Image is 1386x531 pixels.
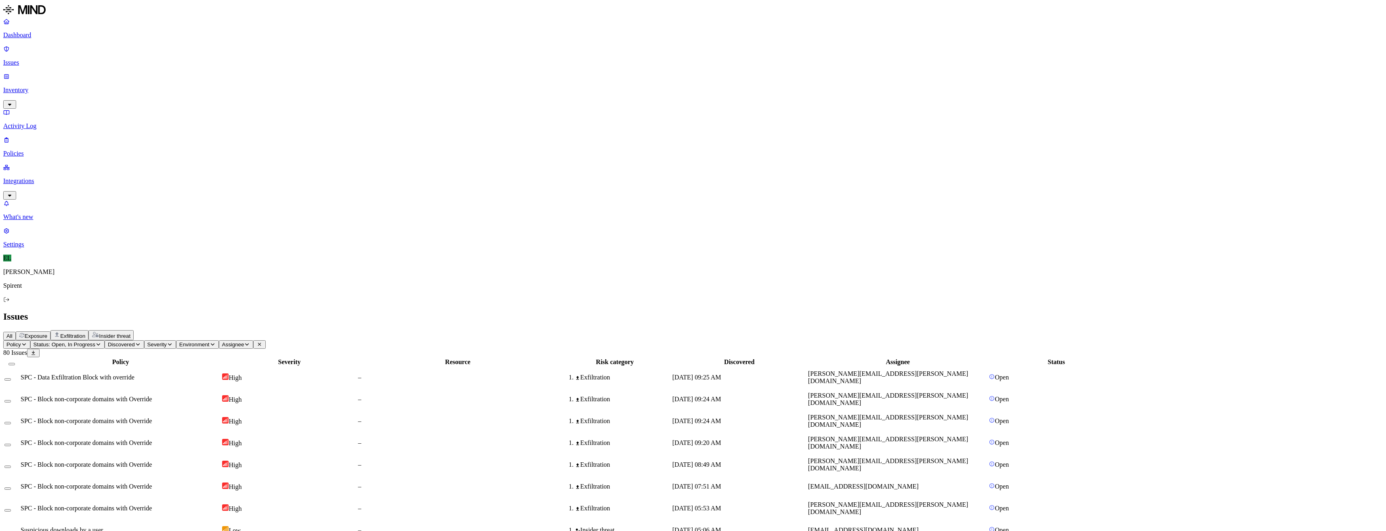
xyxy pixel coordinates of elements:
span: – [358,374,361,381]
span: [DATE] 09:20 AM [672,439,721,446]
span: [DATE] 07:51 AM [672,483,721,490]
div: Risk category [559,358,670,366]
img: severity-high.svg [222,504,229,511]
span: – [358,461,361,468]
span: Exfiltration [60,333,85,339]
span: Open [995,374,1009,381]
button: Select row [4,444,11,446]
div: Exfiltration [575,505,670,512]
a: Activity Log [3,109,1383,130]
p: Settings [3,241,1383,248]
div: Exfiltration [575,461,670,468]
div: Severity [222,358,356,366]
span: SPC - Block non-corporate domains with Override [21,417,152,424]
span: Status: Open, In Progress [34,341,95,348]
button: Select row [4,422,11,424]
p: Dashboard [3,32,1383,39]
span: Open [995,461,1009,468]
span: [PERSON_NAME][EMAIL_ADDRESS][PERSON_NAME][DOMAIN_NAME] [808,457,968,472]
span: – [358,396,361,402]
img: severity-high.svg [222,417,229,424]
img: severity-high.svg [222,395,229,402]
img: MIND [3,3,46,16]
span: – [358,483,361,490]
span: Open [995,417,1009,424]
img: severity-high.svg [222,461,229,467]
div: Exfiltration [575,439,670,447]
button: Select all [8,363,15,365]
span: SPC - Block non-corporate domains with Override [21,505,152,512]
span: [PERSON_NAME][EMAIL_ADDRESS][PERSON_NAME][DOMAIN_NAME] [808,501,968,515]
span: SPC - Block non-corporate domains with Override [21,461,152,468]
img: status-open.svg [989,461,995,467]
span: EL [3,255,11,261]
span: High [229,374,241,381]
a: Settings [3,227,1383,248]
span: High [229,418,241,425]
span: [DATE] 09:24 AM [672,396,721,402]
span: SPC - Block non-corporate domains with Override [21,396,152,402]
h2: Issues [3,311,1383,322]
p: Inventory [3,86,1383,94]
span: 80 Issues [3,349,27,356]
img: severity-high.svg [222,439,229,445]
img: status-open.svg [989,374,995,379]
span: Severity [147,341,167,348]
span: [PERSON_NAME][EMAIL_ADDRESS][PERSON_NAME][DOMAIN_NAME] [808,436,968,450]
div: Exfiltration [575,483,670,490]
span: Open [995,396,1009,402]
span: SPC - Data Exfiltration Block with override [21,374,134,381]
img: status-open.svg [989,505,995,510]
span: All [6,333,13,339]
span: – [358,417,361,424]
span: High [229,440,241,447]
a: Dashboard [3,18,1383,39]
img: status-open.svg [989,439,995,445]
span: [DATE] 09:24 AM [672,417,721,424]
button: Select row [4,400,11,402]
span: [EMAIL_ADDRESS][DOMAIN_NAME] [808,483,919,490]
a: Inventory [3,73,1383,107]
span: [PERSON_NAME][EMAIL_ADDRESS][PERSON_NAME][DOMAIN_NAME] [808,414,968,428]
div: Resource [358,358,558,366]
a: MIND [3,3,1383,18]
span: High [229,396,241,403]
span: Discovered [108,341,135,348]
span: High [229,483,241,490]
div: Discovered [672,358,806,366]
div: Exfiltration [575,417,670,425]
div: Status [989,358,1123,366]
span: Exposure [25,333,47,339]
span: High [229,505,241,512]
span: [DATE] 08:49 AM [672,461,721,468]
span: Assignee [222,341,244,348]
img: severity-high.svg [222,373,229,380]
img: status-open.svg [989,396,995,401]
span: High [229,461,241,468]
button: Select row [4,378,11,381]
span: SPC - Block non-corporate domains with Override [21,439,152,446]
a: Issues [3,45,1383,66]
span: [PERSON_NAME][EMAIL_ADDRESS][PERSON_NAME][DOMAIN_NAME] [808,392,968,406]
p: Issues [3,59,1383,66]
img: status-open.svg [989,483,995,489]
button: Select row [4,466,11,468]
span: Open [995,483,1009,490]
span: Open [995,439,1009,446]
span: [PERSON_NAME][EMAIL_ADDRESS][PERSON_NAME][DOMAIN_NAME] [808,370,968,384]
a: Integrations [3,164,1383,198]
span: Insider threat [99,333,130,339]
span: Environment [179,341,210,348]
p: What's new [3,213,1383,221]
img: severity-high.svg [222,483,229,489]
button: Select row [4,509,11,512]
p: Integrations [3,177,1383,185]
span: Open [995,505,1009,512]
span: SPC - Block non-corporate domains with Override [21,483,152,490]
button: Select row [4,487,11,490]
span: – [358,505,361,512]
div: Exfiltration [575,374,670,381]
a: What's new [3,200,1383,221]
div: Assignee [808,358,988,366]
img: status-open.svg [989,417,995,423]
